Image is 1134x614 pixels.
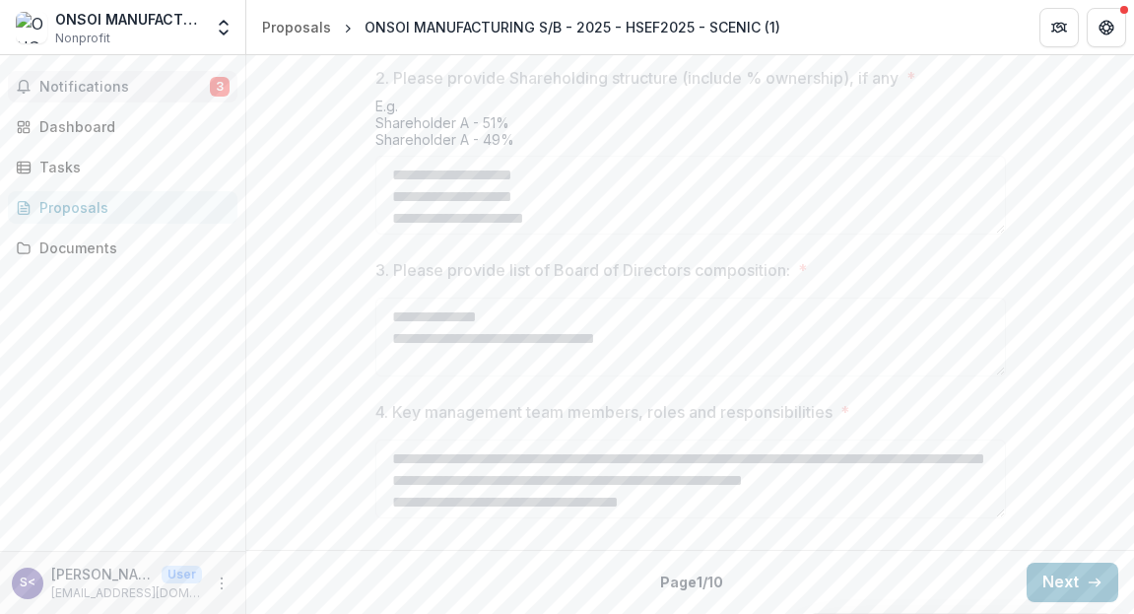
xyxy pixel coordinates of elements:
button: Notifications3 [8,71,237,102]
button: Open entity switcher [210,8,237,47]
div: ONSOI MANUFACTURING S/B - 2025 - HSEF2025 - SCENIC (1) [365,17,780,37]
span: Notifications [39,79,210,96]
span: 3 [210,77,230,97]
button: Next [1027,563,1118,602]
div: Documents [39,238,222,258]
p: 2. Please provide Shareholding structure (include % ownership), if any [375,66,899,90]
div: Proposals [39,197,222,218]
button: Get Help [1087,8,1126,47]
p: 4. Key management team members, roles and responsibilities [375,400,833,424]
p: Page 1 / 10 [660,572,723,592]
p: 3. Please provide list of Board of Directors composition: [375,258,790,282]
a: Tasks [8,151,237,183]
a: Proposals [254,13,339,41]
p: User [162,566,202,583]
div: E.g. Shareholder A - 51% Shareholder A - 49% [375,98,1006,156]
div: ONSOI MANUFACTURING S/B [55,9,202,30]
a: Dashboard [8,110,237,143]
a: Proposals [8,191,237,224]
button: Partners [1039,8,1079,47]
div: Tasks [39,157,222,177]
a: Documents [8,232,237,264]
span: Nonprofit [55,30,110,47]
button: More [210,572,233,595]
div: Proposals [262,17,331,37]
div: sharon voo <sharonvooo@gmail.com> [20,577,35,589]
p: [EMAIL_ADDRESS][DOMAIN_NAME] [51,584,202,602]
div: Dashboard [39,116,222,137]
p: [PERSON_NAME] <[EMAIL_ADDRESS][DOMAIN_NAME]> [51,564,154,584]
nav: breadcrumb [254,13,788,41]
img: ONSOI MANUFACTURING S/B [16,12,47,43]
